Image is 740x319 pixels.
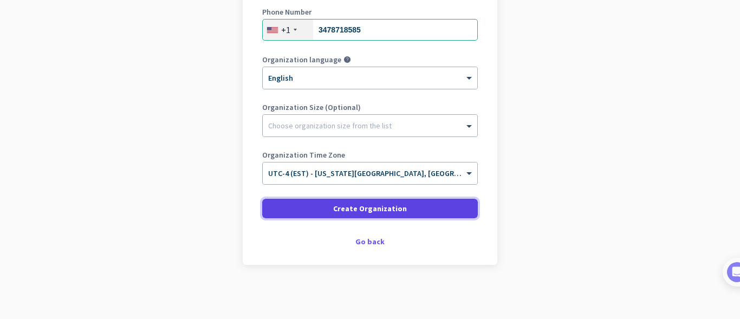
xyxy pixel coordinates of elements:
[262,151,478,159] label: Organization Time Zone
[281,24,290,35] div: +1
[262,8,478,16] label: Phone Number
[262,56,341,63] label: Organization language
[343,56,351,63] i: help
[262,19,478,41] input: 201-555-0123
[333,203,407,214] span: Create Organization
[262,238,478,245] div: Go back
[262,103,478,111] label: Organization Size (Optional)
[262,199,478,218] button: Create Organization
